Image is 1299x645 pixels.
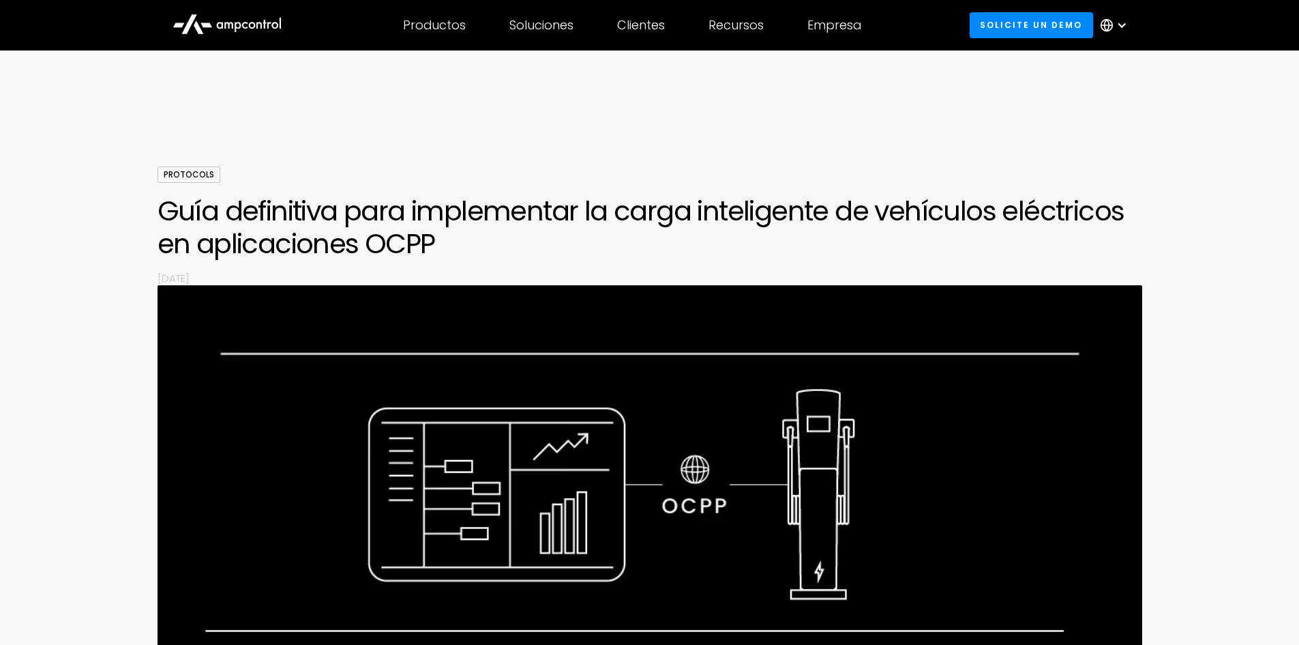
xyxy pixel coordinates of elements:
[617,18,665,33] div: Clientes
[158,167,220,183] div: Protocols
[807,18,861,33] div: Empresa
[509,18,573,33] div: Soluciones
[708,18,764,33] div: Recursos
[158,271,1142,285] p: [DATE]
[970,12,1093,38] a: Solicite un demo
[403,18,466,33] div: Productos
[158,195,1142,260] h1: Guía definitiva para implementar la carga inteligente de vehículos eléctricos en aplicaciones OCPP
